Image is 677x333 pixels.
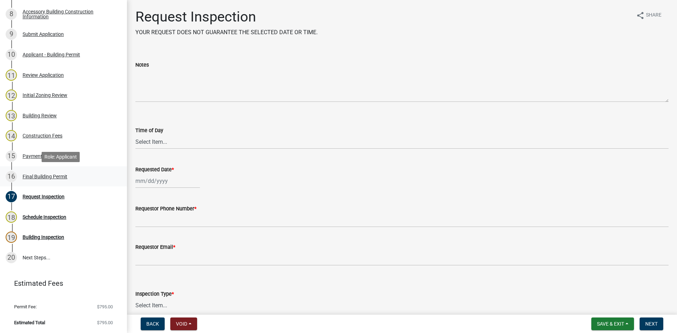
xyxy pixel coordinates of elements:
[23,154,42,159] div: Payment
[135,206,196,211] label: Requestor Phone Number
[23,215,66,220] div: Schedule Inspection
[645,321,658,327] span: Next
[6,130,17,141] div: 14
[6,110,17,121] div: 13
[135,292,174,297] label: Inspection Type
[6,171,17,182] div: 16
[135,174,200,188] input: mm/dd/yyyy
[141,317,165,330] button: Back
[97,304,113,309] span: $795.00
[6,49,17,60] div: 10
[135,63,149,68] label: Notes
[6,191,17,202] div: 17
[135,245,175,250] label: Requestor Email
[146,321,159,327] span: Back
[23,235,64,240] div: Building Inspection
[646,11,661,20] span: Share
[97,320,113,325] span: $795.00
[14,320,45,325] span: Estimated Total
[6,211,17,223] div: 18
[640,317,663,330] button: Next
[23,52,80,57] div: Applicant - Building Permit
[6,252,17,263] div: 20
[591,317,634,330] button: Save & Exit
[23,174,67,179] div: Final Building Permit
[6,8,17,20] div: 8
[23,194,65,199] div: Request Inspection
[6,69,17,81] div: 11
[23,9,116,19] div: Accessory Building Construction Information
[135,128,163,133] label: Time of Day
[6,150,17,162] div: 15
[135,8,318,25] h1: Request Inspection
[630,8,667,22] button: shareShare
[23,32,64,37] div: Submit Application
[6,232,17,243] div: 19
[14,304,37,309] span: Permit Fee:
[170,317,197,330] button: Void
[135,28,318,37] p: YOUR REQUEST DOES NOT GUARANTEE THE SELECTED DATE OR TIME.
[176,321,187,327] span: Void
[23,113,57,118] div: Building Review
[42,152,80,162] div: Role: Applicant
[135,167,174,172] label: Requested Date
[636,11,645,20] i: share
[23,73,64,78] div: Review Application
[6,90,17,101] div: 12
[6,276,116,290] a: Estimated Fees
[23,93,67,98] div: Initial Zoning Review
[597,321,624,327] span: Save & Exit
[23,133,62,138] div: Construction Fees
[6,29,17,40] div: 9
